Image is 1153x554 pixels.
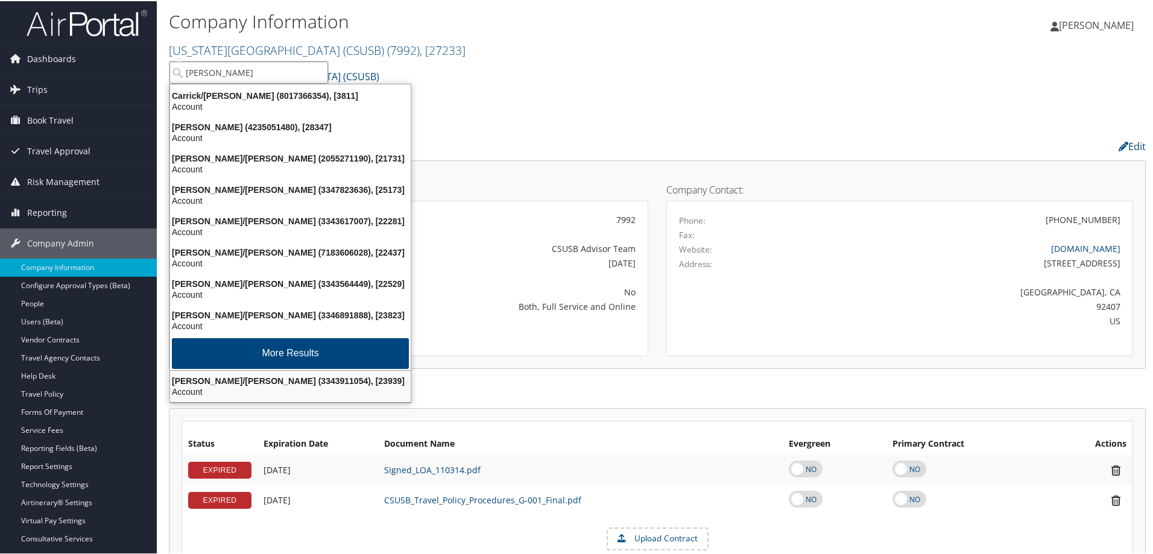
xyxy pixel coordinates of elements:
div: Account [163,319,418,330]
span: Company Admin [27,227,94,257]
label: Address: [679,257,712,269]
a: [DOMAIN_NAME] [1051,242,1120,253]
div: Both, Full Service and Online [347,299,636,312]
a: [PERSON_NAME] [1050,6,1146,42]
span: Trips [27,74,48,104]
img: airportal-logo.png [27,8,147,36]
div: Account [163,194,418,205]
th: Document Name [378,432,783,454]
i: Remove Contract [1105,493,1126,506]
label: Fax: [679,228,695,240]
span: [PERSON_NAME] [1059,17,1134,31]
th: Status [182,432,257,454]
h4: Company Contact: [666,184,1133,194]
span: Travel Approval [27,135,90,165]
div: [PHONE_NUMBER] [1046,212,1120,225]
div: Account [163,163,418,174]
div: Carrick/[PERSON_NAME] (8017366354), [3811] [163,89,418,100]
a: Edit [1119,139,1146,152]
th: Primary Contract [886,432,1049,454]
div: 92407 [794,299,1121,312]
a: CSUSB_Travel_Policy_Procedures_G-001_Final.pdf [384,493,581,505]
div: [PERSON_NAME] (4235051480), [28347] [163,121,418,131]
div: [PERSON_NAME]/[PERSON_NAME] (3343911054), [23939] [163,374,418,385]
span: Risk Management [27,166,100,196]
div: Account [163,100,418,111]
div: [PERSON_NAME]/[PERSON_NAME] (3347823636), [25173] [163,183,418,194]
button: More Results [172,337,409,368]
div: 7992 [347,212,636,225]
div: Add/Edit Date [264,494,372,505]
i: Remove Contract [1105,463,1126,476]
div: [STREET_ADDRESS] [794,256,1121,268]
div: [PERSON_NAME]/[PERSON_NAME] (2055271190), [21731] [163,152,418,163]
div: [PERSON_NAME]/[PERSON_NAME] (3346891888), [23823] [163,309,418,319]
span: Book Travel [27,104,74,134]
a: [US_STATE][GEOGRAPHIC_DATA] (CSUSB) [169,41,466,57]
span: [DATE] [264,463,291,474]
div: Account [163,225,418,236]
div: Account [163,288,418,299]
h2: Contracts: [169,382,1146,402]
div: No [347,285,636,297]
label: Upload Contract [608,527,707,548]
th: Evergreen [783,432,886,454]
h1: Company Information [169,8,820,33]
span: , [ 27233 ] [420,41,466,57]
div: Account [163,257,418,268]
label: Website: [679,242,712,254]
th: Expiration Date [257,432,378,454]
div: EXPIRED [188,491,251,508]
span: Reporting [27,197,67,227]
label: Phone: [679,213,706,225]
div: [PERSON_NAME]/[PERSON_NAME] (3343617007), [22281] [163,215,418,225]
div: Add/Edit Date [264,464,372,474]
th: Actions [1049,432,1132,454]
span: Dashboards [27,43,76,73]
div: [DATE] [347,256,636,268]
span: ( 7992 ) [387,41,420,57]
a: Signed_LOA_110314.pdf [384,463,481,474]
div: [PERSON_NAME]/[PERSON_NAME] (7183606028), [22437] [163,246,418,257]
div: US [794,313,1121,326]
input: Search Accounts [169,60,328,83]
div: EXPIRED [188,461,251,477]
h4: Account Details: [182,184,648,194]
div: [GEOGRAPHIC_DATA], CA [794,285,1121,297]
div: CSUSB Advisor Team [347,241,636,254]
div: Account [163,385,418,396]
span: [DATE] [264,493,291,505]
div: [PERSON_NAME]/[PERSON_NAME] (3343564449), [22529] [163,277,418,288]
h2: Company Profile: [169,134,814,155]
div: Account [163,131,418,142]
